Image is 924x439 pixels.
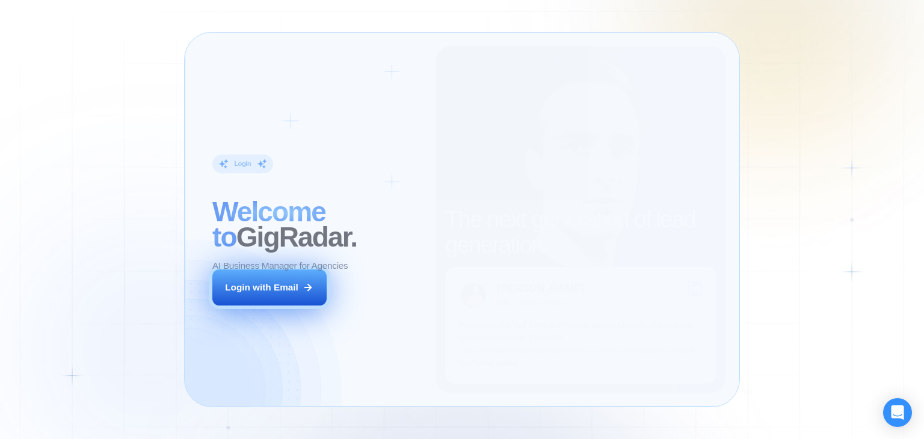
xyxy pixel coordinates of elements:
h2: ‍ GigRadar. [212,199,422,250]
div: Open Intercom Messenger [883,398,912,427]
div: CEO [497,298,514,307]
button: Login with Email [212,269,327,305]
div: Login [234,159,251,168]
div: [PERSON_NAME] [497,283,584,293]
p: Previously, we had a 5% to 7% reply rate on Upwork, but now our sales increased by 17%-20%. This ... [459,319,703,370]
div: Login with Email [225,281,298,293]
h2: The next generation of lead generation. [445,207,716,257]
p: AI Business Manager for Agencies [212,259,348,272]
span: Welcome to [212,196,325,253]
div: Digital Agency [520,298,571,307]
